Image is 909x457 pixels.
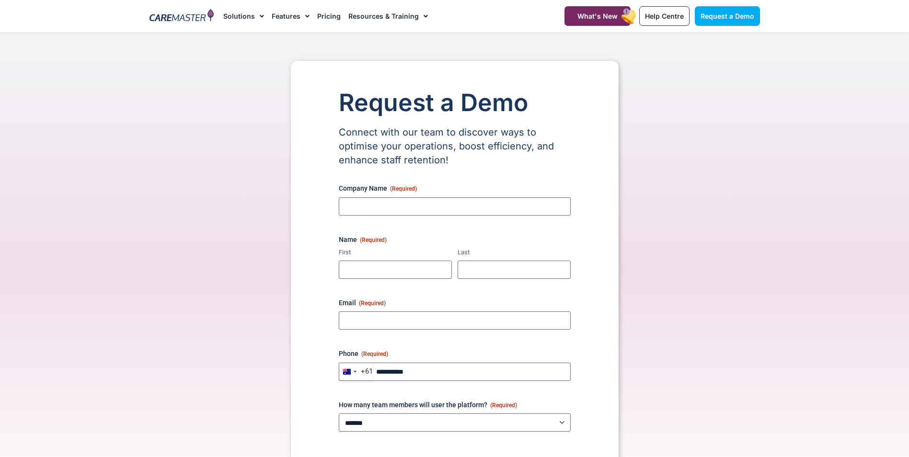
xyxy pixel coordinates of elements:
span: (Required) [361,351,388,357]
legend: Name [339,235,387,244]
label: Email [339,298,571,308]
label: Last [458,248,571,257]
label: Company Name [339,183,571,193]
a: What's New [564,6,631,26]
h1: Request a Demo [339,90,571,116]
img: CareMaster Logo [150,9,214,23]
a: Help Centre [639,6,690,26]
span: (Required) [390,185,417,192]
label: Phone [339,349,571,358]
div: +61 [361,368,373,375]
p: Connect with our team to discover ways to optimise your operations, boost efficiency, and enhance... [339,126,571,167]
span: (Required) [360,237,387,243]
label: First [339,248,452,257]
label: How many team members will user the platform? [339,400,571,410]
span: (Required) [359,300,386,307]
span: Request a Demo [701,12,754,20]
span: Help Centre [645,12,684,20]
span: (Required) [490,402,517,409]
button: Selected country [339,363,373,381]
span: What's New [577,12,618,20]
a: Request a Demo [695,6,760,26]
